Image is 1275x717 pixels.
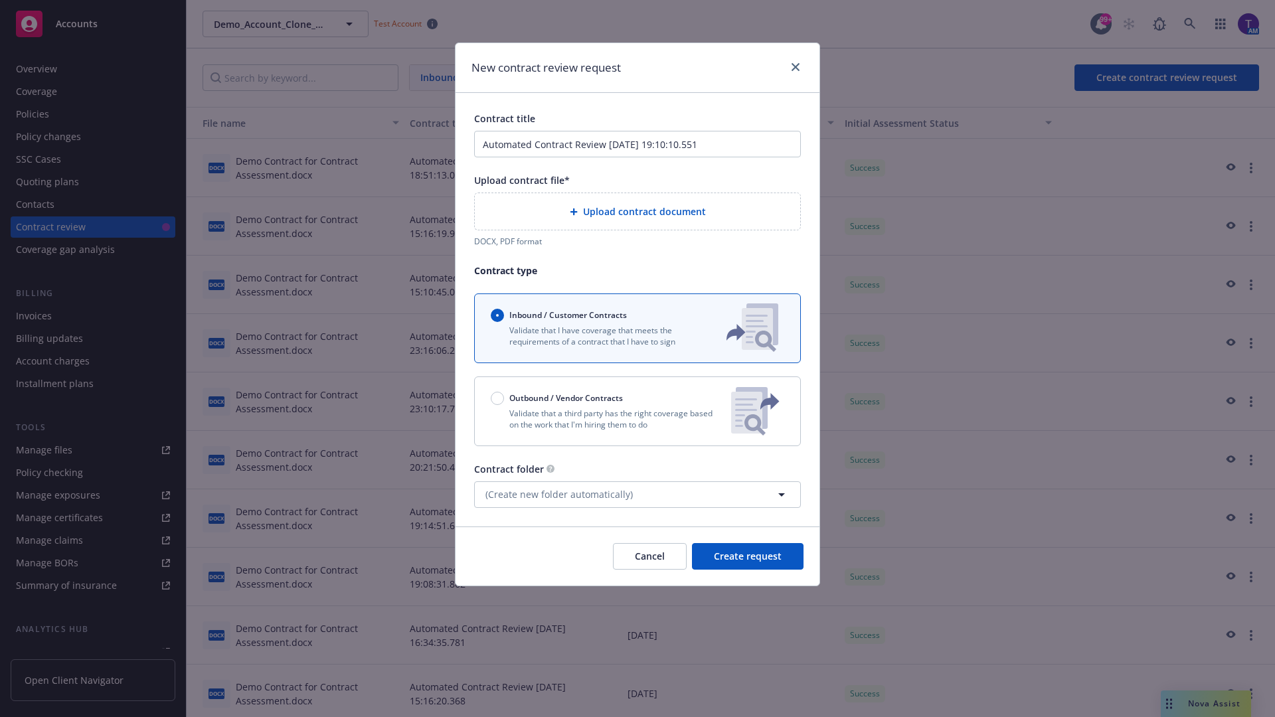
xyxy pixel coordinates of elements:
[474,376,801,446] button: Outbound / Vendor ContractsValidate that a third party has the right coverage based on the work t...
[474,193,801,230] div: Upload contract document
[635,550,665,562] span: Cancel
[491,392,504,405] input: Outbound / Vendor Contracts
[509,392,623,404] span: Outbound / Vendor Contracts
[485,487,633,501] span: (Create new folder automatically)
[474,131,801,157] input: Enter a title for this contract
[474,463,544,475] span: Contract folder
[692,543,804,570] button: Create request
[474,236,801,247] div: DOCX, PDF format
[491,309,504,322] input: Inbound / Customer Contracts
[491,408,721,430] p: Validate that a third party has the right coverage based on the work that I'm hiring them to do
[474,174,570,187] span: Upload contract file*
[474,264,801,278] p: Contract type
[714,550,782,562] span: Create request
[474,481,801,508] button: (Create new folder automatically)
[471,59,621,76] h1: New contract review request
[583,204,706,218] span: Upload contract document
[788,59,804,75] a: close
[613,543,687,570] button: Cancel
[509,309,627,321] span: Inbound / Customer Contracts
[491,325,705,347] p: Validate that I have coverage that meets the requirements of a contract that I have to sign
[474,293,801,363] button: Inbound / Customer ContractsValidate that I have coverage that meets the requirements of a contra...
[474,112,535,125] span: Contract title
